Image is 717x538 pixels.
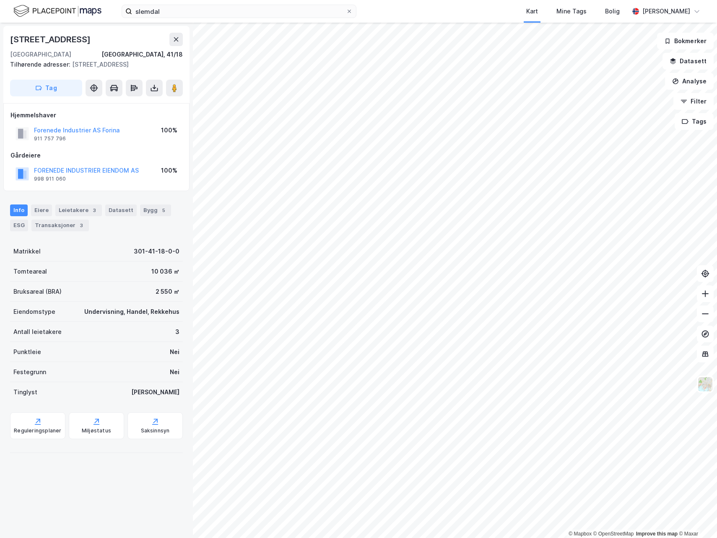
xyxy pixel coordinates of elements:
[131,387,179,397] div: [PERSON_NAME]
[34,135,66,142] div: 911 757 796
[10,49,71,59] div: [GEOGRAPHIC_DATA]
[675,498,717,538] div: Kontrollprogram for chat
[161,125,177,135] div: 100%
[175,327,179,337] div: 3
[665,73,714,90] button: Analyse
[77,221,86,230] div: 3
[569,531,592,537] a: Mapbox
[132,5,346,18] input: Søk på adresse, matrikkel, gårdeiere, leietakere eller personer
[141,427,170,434] div: Saksinnsyn
[662,53,714,70] button: Datasett
[10,59,176,70] div: [STREET_ADDRESS]
[13,327,62,337] div: Antall leietakere
[161,166,177,176] div: 100%
[55,204,102,216] div: Leietakere
[140,204,171,216] div: Bygg
[31,220,89,231] div: Transaksjoner
[697,376,713,392] img: Z
[31,204,52,216] div: Eiere
[84,307,179,317] div: Undervisning, Handel, Rekkehus
[13,347,41,357] div: Punktleie
[170,367,179,377] div: Nei
[556,6,587,16] div: Mine Tags
[134,246,179,256] div: 301-41-18-0-0
[10,150,182,160] div: Gårdeiere
[82,427,111,434] div: Miljøstatus
[10,61,72,68] span: Tilhørende adresser:
[13,287,62,297] div: Bruksareal (BRA)
[657,33,714,49] button: Bokmerker
[10,110,182,120] div: Hjemmelshaver
[642,6,690,16] div: [PERSON_NAME]
[101,49,183,59] div: [GEOGRAPHIC_DATA], 41/18
[593,531,634,537] a: OpenStreetMap
[10,220,28,231] div: ESG
[105,204,137,216] div: Datasett
[170,347,179,357] div: Nei
[675,113,714,130] button: Tags
[34,176,66,182] div: 998 911 060
[605,6,620,16] div: Bolig
[151,266,179,277] div: 10 036 ㎡
[13,246,41,256] div: Matrikkel
[636,531,678,537] a: Improve this map
[13,4,101,18] img: logo.f888ab2527a4732fd821a326f86c7f29.svg
[13,307,55,317] div: Eiendomstype
[13,387,37,397] div: Tinglyst
[526,6,538,16] div: Kart
[14,427,61,434] div: Reguleringsplaner
[10,80,82,96] button: Tag
[13,266,47,277] div: Tomteareal
[13,367,46,377] div: Festegrunn
[90,206,99,215] div: 3
[159,206,168,215] div: 5
[675,498,717,538] iframe: Chat Widget
[156,287,179,297] div: 2 550 ㎡
[673,93,714,110] button: Filter
[10,204,28,216] div: Info
[10,33,92,46] div: [STREET_ADDRESS]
